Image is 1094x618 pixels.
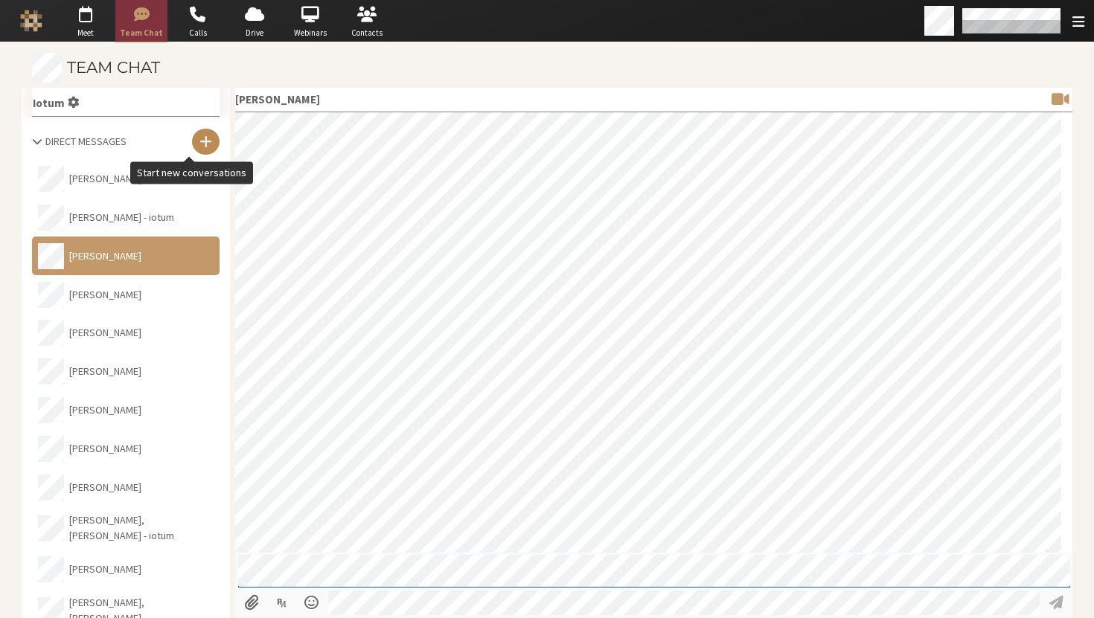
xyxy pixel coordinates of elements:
span: Calls [172,27,224,39]
span: Iotum [33,97,65,110]
span: Webinars [284,27,336,39]
button: [PERSON_NAME] Android [32,160,220,199]
button: Show formatting [268,590,295,616]
button: Start a meeting [1049,88,1073,111]
span: Meet [60,27,112,39]
span: Direct Messages [45,135,127,148]
span: Contacts [341,27,393,39]
button: [PERSON_NAME], [PERSON_NAME] - iotum [32,506,220,550]
button: [PERSON_NAME] - iotum [32,199,220,237]
button: Settings [27,88,84,116]
img: Iotum [20,10,42,32]
span: Team Chat [115,27,167,39]
button: [PERSON_NAME] [32,275,220,314]
button: Open menu [298,590,326,616]
button: [PERSON_NAME] [32,236,220,275]
span: Drive [228,27,281,39]
button: [PERSON_NAME] [32,429,220,468]
h3: Team Chat [67,59,1072,76]
button: [PERSON_NAME] [32,353,220,391]
span: [PERSON_NAME] [235,91,320,108]
button: [PERSON_NAME] [32,468,220,506]
button: Send message [1043,590,1070,616]
button: [PERSON_NAME] [32,391,220,430]
button: [PERSON_NAME] [32,550,220,589]
button: [PERSON_NAME] [32,314,220,353]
